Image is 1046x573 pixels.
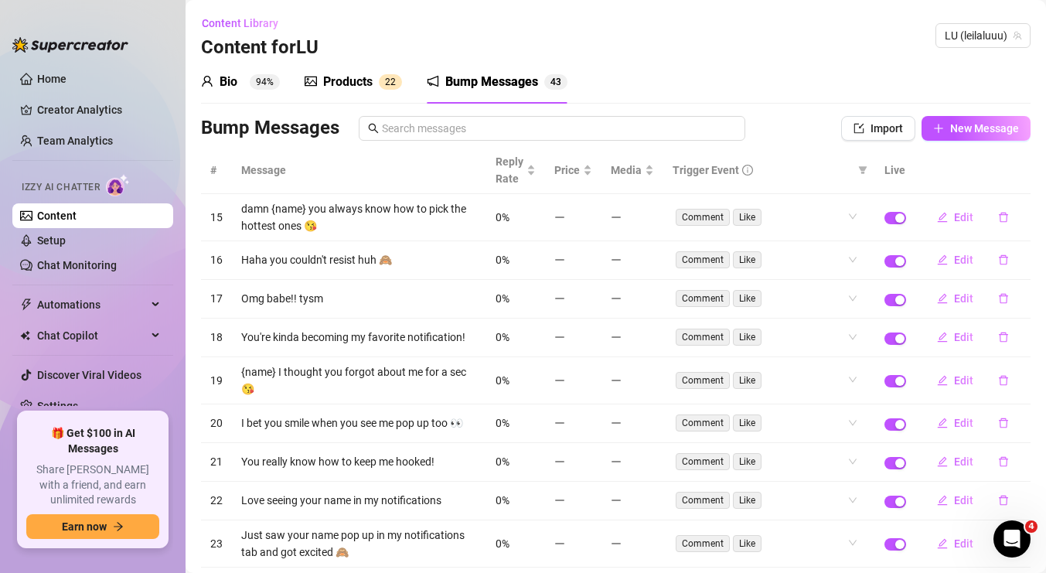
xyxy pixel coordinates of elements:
[945,24,1021,47] span: LU (leilaluuu)
[998,375,1009,386] span: delete
[954,417,973,429] span: Edit
[611,254,622,265] span: minus
[676,251,730,268] span: Comment
[937,456,948,467] span: edit
[954,494,973,506] span: Edit
[496,254,509,266] span: 0%
[37,400,78,412] a: Settings
[676,414,730,431] span: Comment
[368,123,379,134] span: search
[937,254,948,265] span: edit
[954,254,973,266] span: Edit
[998,254,1009,265] span: delete
[986,247,1021,272] button: delete
[676,372,730,389] span: Comment
[925,411,986,435] button: Edit
[556,77,561,87] span: 3
[937,495,948,506] span: edit
[201,241,232,280] td: 16
[20,298,32,311] span: thunderbolt
[26,426,159,456] span: 🎁 Get $100 in AI Messages
[986,531,1021,556] button: delete
[232,147,486,194] th: Message
[37,210,77,222] a: Content
[496,455,509,468] span: 0%
[1025,520,1037,533] span: 4
[323,73,373,91] div: Products
[986,286,1021,311] button: delete
[220,73,237,91] div: Bio
[554,293,565,304] span: minus
[37,234,66,247] a: Setup
[937,212,948,223] span: edit
[986,205,1021,230] button: delete
[26,514,159,539] button: Earn nowarrow-right
[933,123,944,134] span: plus
[554,375,565,386] span: minus
[232,241,486,280] td: Haha you couldn't resist huh 🙈
[925,368,986,393] button: Edit
[201,357,232,404] td: 19
[201,520,232,568] td: 23
[611,332,622,343] span: minus
[201,75,213,87] span: user
[201,443,232,482] td: 21
[676,535,730,552] span: Comment
[202,17,278,29] span: Content Library
[986,411,1021,435] button: delete
[742,165,753,176] span: info-circle
[937,293,948,304] span: edit
[554,495,565,506] span: minus
[954,374,973,387] span: Edit
[611,212,622,223] span: minus
[496,374,509,387] span: 0%
[20,330,30,341] img: Chat Copilot
[611,418,622,428] span: minus
[925,205,986,230] button: Edit
[954,211,973,223] span: Edit
[496,292,509,305] span: 0%
[22,180,100,195] span: Izzy AI Chatter
[998,418,1009,428] span: delete
[673,162,739,179] span: Trigger Event
[232,520,486,568] td: Just saw your name pop up in my notifications tab and got excited 🙈
[385,77,390,87] span: 2
[925,325,986,350] button: Edit
[62,520,107,533] span: Earn now
[427,75,439,87] span: notification
[986,488,1021,513] button: delete
[37,73,66,85] a: Home
[554,162,580,179] span: Price
[201,36,319,60] h3: Content for LU
[201,280,232,319] td: 17
[232,404,486,443] td: I bet you smile when you see me pop up too 👀
[201,482,232,520] td: 22
[733,251,762,268] span: Like
[554,254,565,265] span: minus
[986,325,1021,350] button: delete
[611,456,622,467] span: minus
[998,293,1009,304] span: delete
[232,443,486,482] td: You really know how to keep me hooked!
[937,375,948,386] span: edit
[201,194,232,241] td: 15
[232,280,486,319] td: Omg babe!! tysm
[554,538,565,549] span: minus
[390,77,396,87] span: 2
[232,482,486,520] td: Love seeing your name in my notifications
[733,372,762,389] span: Like
[106,174,130,196] img: AI Chatter
[201,319,232,357] td: 18
[922,116,1031,141] button: New Message
[545,147,601,194] th: Price
[858,165,867,175] span: filter
[544,74,567,90] sup: 43
[550,77,556,87] span: 4
[486,147,545,194] th: Reply Rate
[986,368,1021,393] button: delete
[733,453,762,470] span: Like
[998,212,1009,223] span: delete
[554,212,565,223] span: minus
[601,147,663,194] th: Media
[954,455,973,468] span: Edit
